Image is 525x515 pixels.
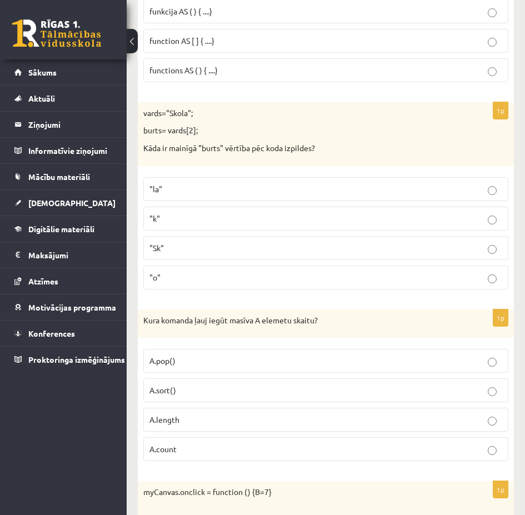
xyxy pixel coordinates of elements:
[143,487,453,498] p: myCanvas.onclick = function () {B=7}
[14,59,113,85] a: Sākums
[149,272,161,282] span: "o"
[488,8,497,17] input: funkcija AS ( ) { ....}
[14,216,113,242] a: Digitālie materiāli
[28,172,90,182] span: Mācību materiāli
[488,67,497,76] input: functions AS ( ) { ....}
[28,93,55,103] span: Aktuāli
[488,446,497,455] input: A.count
[149,6,212,16] span: funkcija AS ( ) { ....}
[28,328,75,338] span: Konferences
[28,302,116,312] span: Motivācijas programma
[493,309,508,327] p: 1p
[149,184,162,194] span: "la"
[28,276,58,286] span: Atzīmes
[149,65,218,75] span: functions AS ( ) { ....}
[143,108,453,119] p: vards="Skola";
[149,444,177,454] span: A.count
[28,198,116,208] span: [DEMOGRAPHIC_DATA]
[28,354,125,364] span: Proktoringa izmēģinājums
[488,387,497,396] input: A.sort()
[14,321,113,346] a: Konferences
[488,358,497,367] input: A.pop()
[149,414,179,424] span: A.length
[143,125,453,136] p: burts= vards[2];
[14,268,113,294] a: Atzīmes
[143,315,453,326] p: Kura komanda ļauj iegūt masīva A elemetu skaitu?
[493,481,508,498] p: 1p
[143,143,453,154] p: Kāda ir mainīgā "burts" vērtība pēc koda izpildes?
[28,112,113,137] legend: Ziņojumi
[28,224,94,234] span: Digitālie materiāli
[149,385,176,395] span: A.sort()
[488,274,497,283] input: "o"
[12,19,101,47] a: Rīgas 1. Tālmācības vidusskola
[149,243,164,253] span: "Sk"
[488,417,497,426] input: A.length
[149,36,214,46] span: function AS [ ] { ....}
[14,347,113,372] a: Proktoringa izmēģinājums
[488,38,497,47] input: function AS [ ] { ....}
[14,242,113,268] a: Maksājumi
[14,190,113,216] a: [DEMOGRAPHIC_DATA]
[488,245,497,254] input: "Sk"
[28,138,113,163] legend: Informatīvie ziņojumi
[493,102,508,119] p: 1p
[14,164,113,189] a: Mācību materiāli
[14,294,113,320] a: Motivācijas programma
[28,242,113,268] legend: Maksājumi
[149,356,176,366] span: A.pop()
[14,86,113,111] a: Aktuāli
[149,213,160,223] span: "k"
[488,216,497,224] input: "k"
[28,67,57,77] span: Sākums
[14,112,113,137] a: Ziņojumi
[488,186,497,195] input: "la"
[14,138,113,163] a: Informatīvie ziņojumi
